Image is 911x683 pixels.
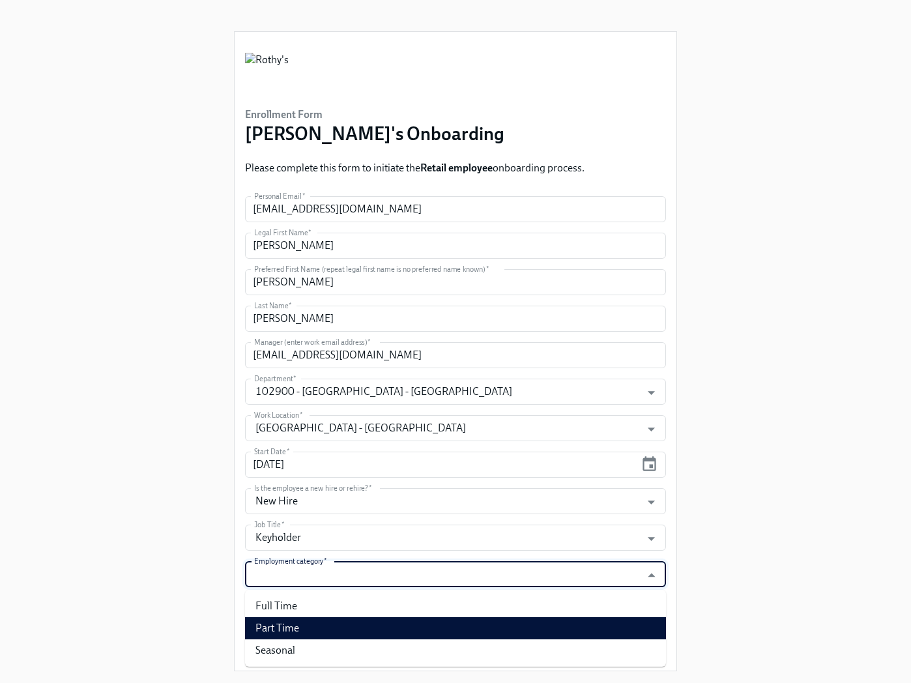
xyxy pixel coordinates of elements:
li: Full Time [245,595,666,617]
img: Rothy's [245,53,289,92]
button: Open [641,419,661,439]
li: Seasonal [245,639,666,661]
strong: Retail employee [420,162,493,174]
button: Close [641,565,661,585]
p: Please complete this form to initiate the onboarding process. [245,161,585,175]
input: MM/DD/YYYY [245,452,635,478]
h6: Enrollment Form [245,108,504,122]
h3: [PERSON_NAME]'s Onboarding [245,122,504,145]
button: Open [641,492,661,512]
button: Open [641,529,661,549]
li: Part Time [245,617,666,639]
button: Open [641,383,661,403]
